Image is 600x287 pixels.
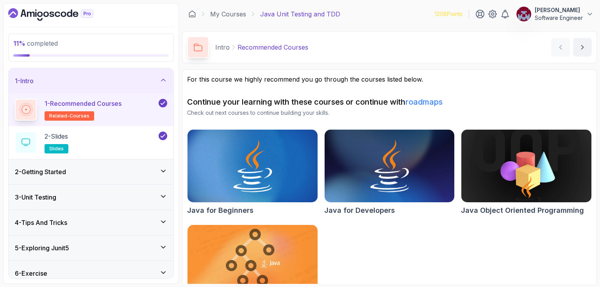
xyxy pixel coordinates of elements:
[45,132,68,141] p: 2 - Slides
[49,146,64,152] span: slides
[49,113,89,119] span: related-courses
[187,109,592,117] p: Check out next courses to continue building your skills.
[15,76,34,86] h3: 1 - Intro
[260,9,340,19] p: Java Unit Testing and TDD
[187,205,254,216] h2: Java for Beginners
[9,261,173,286] button: 6-Exercise
[210,9,246,19] a: My Courses
[516,6,594,22] button: user profile image[PERSON_NAME]Software Engineer
[15,132,167,153] button: 2-Slidesslides
[15,243,69,253] h3: 5 - Exploring Junit5
[535,6,583,14] p: [PERSON_NAME]
[187,75,592,84] p: For this course we highly recommend you go through the courses listed below.
[324,205,395,216] h2: Java for Developers
[45,99,121,108] p: 1 - Recommended Courses
[15,193,56,202] h3: 3 - Unit Testing
[15,269,47,278] h3: 6 - Exercise
[516,7,531,21] img: user profile image
[405,97,443,107] a: roadmaps
[237,43,308,52] p: Recommended Courses
[535,14,583,22] p: Software Engineer
[324,129,455,216] a: Java for Developers cardJava for Developers
[551,38,570,57] button: previous content
[13,39,58,47] span: completed
[187,96,592,107] h2: Continue your learning with these courses or continue with
[8,8,111,21] a: Dashboard
[435,10,462,18] p: 1208 Points
[461,205,584,216] h2: Java Object Oriented Programming
[15,99,167,121] button: 1-Recommended Coursesrelated-courses
[9,68,173,93] button: 1-Intro
[215,43,230,52] p: Intro
[15,167,66,176] h3: 2 - Getting Started
[9,210,173,235] button: 4-Tips And Tricks
[325,130,455,202] img: Java for Developers card
[187,129,318,216] a: Java for Beginners cardJava for Beginners
[188,10,196,18] a: Dashboard
[9,185,173,210] button: 3-Unit Testing
[13,39,25,47] span: 11 %
[187,130,318,202] img: Java for Beginners card
[573,38,592,57] button: next content
[15,218,67,227] h3: 4 - Tips And Tricks
[461,129,592,216] a: Java Object Oriented Programming cardJava Object Oriented Programming
[9,235,173,260] button: 5-Exploring Junit5
[461,130,591,202] img: Java Object Oriented Programming card
[9,159,173,184] button: 2-Getting Started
